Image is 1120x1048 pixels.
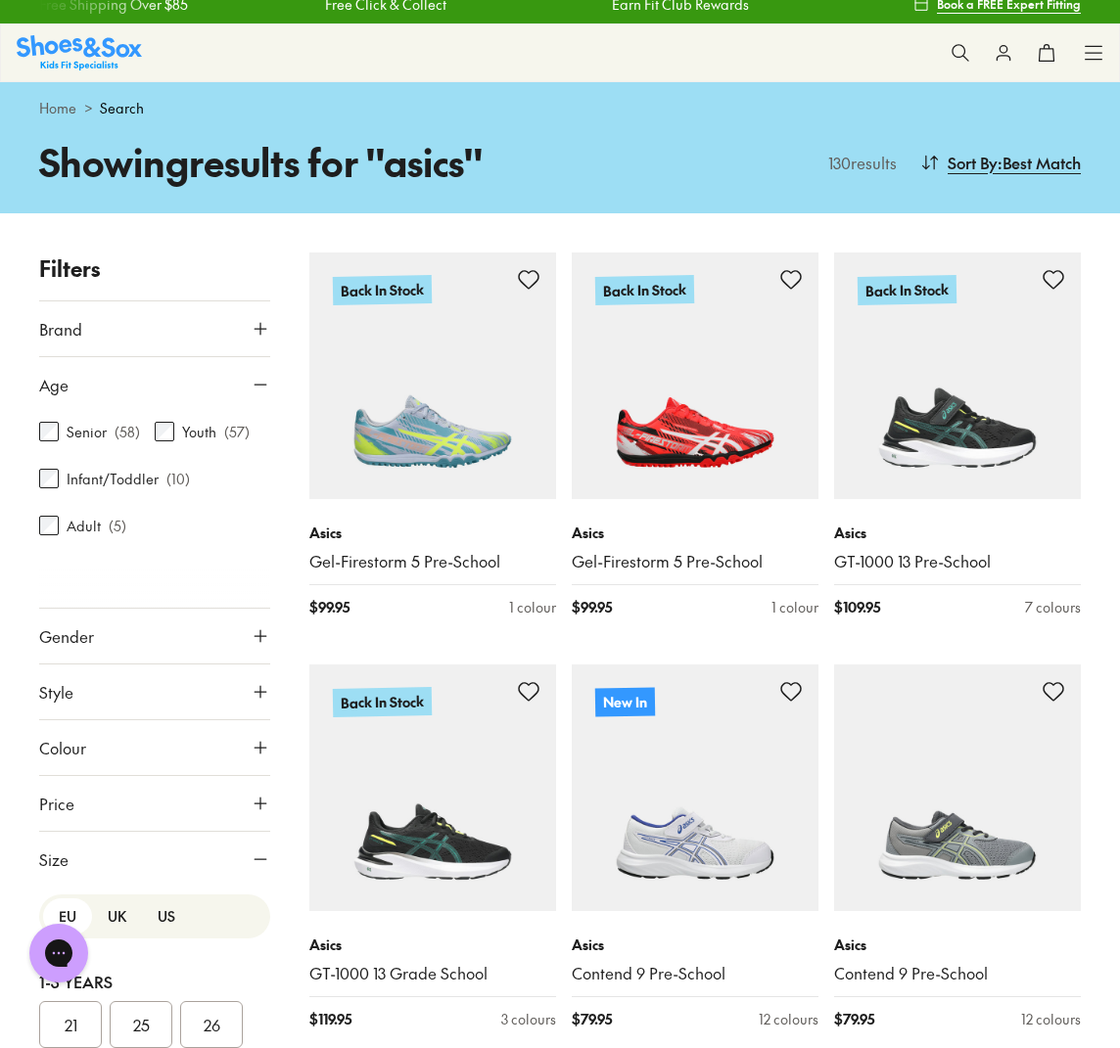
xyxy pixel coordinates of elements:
div: 12 colours [759,1009,818,1029]
button: Gender [39,609,270,663]
span: $ 109.95 [834,597,880,617]
button: UK [92,898,142,934]
div: 7 colours [1025,597,1081,617]
p: ( 57 ) [224,422,250,442]
p: ( 10 ) [166,469,190,489]
label: Senior [67,422,107,442]
button: EU [43,898,92,934]
div: 12 colours [1021,1009,1081,1029]
span: $ 79.95 [834,1009,874,1029]
a: Gel-Firestorm 5 Pre-School [572,551,818,572]
p: Asics [572,934,818,955]
button: Colour [39,720,270,775]
label: Youth [182,422,216,442]
button: 26 [180,1001,243,1048]
p: Asics [572,523,818,543]
span: Price [39,792,74,815]
button: Style [39,664,270,719]
button: Sort By:Best Match [920,141,1081,184]
p: Filters [39,252,270,285]
span: Age [39,373,69,396]
span: Search [100,98,144,118]
a: GT-1000 13 Grade School [309,963,556,984]
button: Price [39,776,270,831]
a: Contend 9 Pre-School [834,963,1081,984]
button: Age [39,357,270,412]
p: Back In Stock [333,275,432,305]
p: ( 58 ) [115,422,140,442]
span: $ 79.95 [572,1009,612,1029]
p: 130 results [820,151,897,174]
p: Asics [309,934,556,955]
span: $ 99.95 [309,597,350,617]
a: Contend 9 Pre-School [572,963,818,984]
label: Infant/Toddler [67,469,159,489]
p: Back In Stock [595,275,694,305]
p: Asics [834,934,1081,955]
button: 25 [110,1001,172,1048]
button: Brand [39,301,270,356]
img: SNS_Logo_Responsive.svg [17,35,142,69]
span: Sort By [948,151,998,174]
div: 1 colour [509,597,556,617]
p: Asics [834,523,1081,543]
a: Back In Stock [309,664,556,911]
iframe: Gorgias live chat messenger [20,917,98,989]
button: US [142,898,191,934]
div: 1 colour [771,597,818,617]
a: Back In Stock [309,252,556,499]
span: Gender [39,624,94,648]
h1: Showing results for " asics " [39,134,560,190]
a: Home [39,98,76,118]
span: $ 119.95 [309,1009,351,1029]
span: Brand [39,317,82,341]
a: GT-1000 13 Pre-School [834,551,1081,572]
p: Back In Stock [858,275,957,305]
a: Back In Stock [834,252,1081,499]
label: Adult [67,516,101,536]
p: ( 5 ) [109,516,126,536]
p: New In [595,687,655,716]
span: : Best Match [998,151,1081,174]
a: Gel-Firestorm 5 Pre-School [309,551,556,572]
span: Style [39,680,73,704]
a: Back In Stock [572,252,818,499]
span: Size [39,847,69,871]
button: Size [39,832,270,887]
p: Asics [309,523,556,543]
span: Colour [39,736,86,759]
span: $ 99.95 [572,597,612,617]
button: 21 [39,1001,102,1048]
a: New In [572,664,818,911]
a: Shoes & Sox [17,35,142,69]
p: Back In Stock [333,687,432,717]
div: 1-3 Years [39,970,270,993]
div: > [39,98,1081,118]
div: 3 colours [501,1009,556,1029]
